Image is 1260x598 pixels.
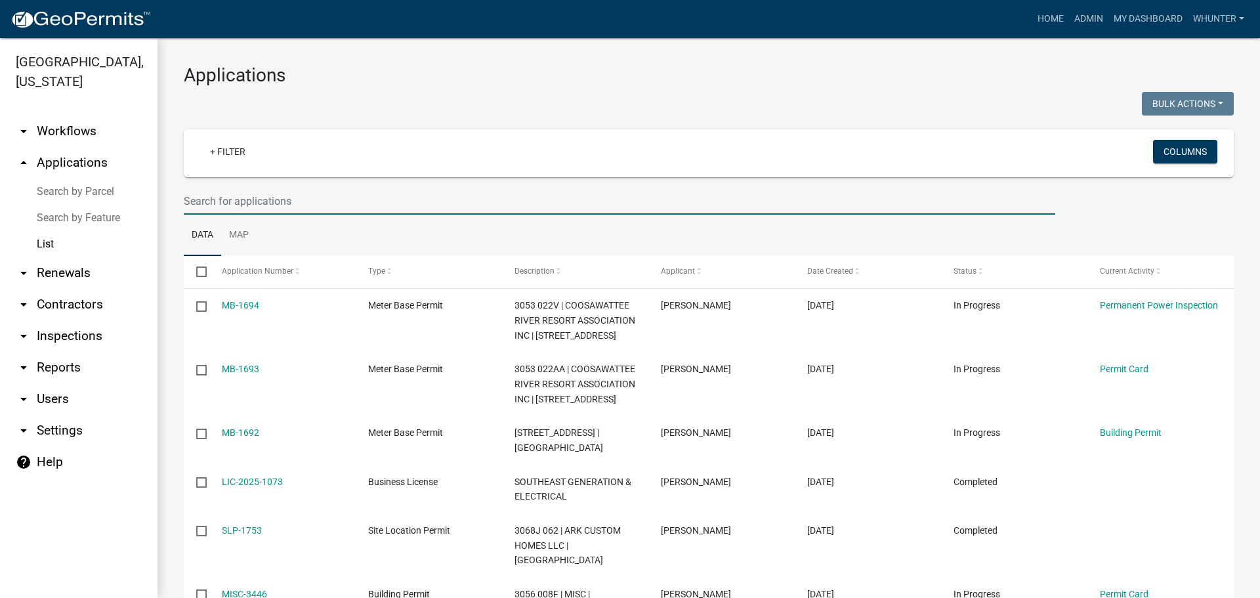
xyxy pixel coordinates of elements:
i: arrow_drop_up [16,155,31,171]
span: 3052AO 074 | 99 38TH ST | 99 38TH ST [514,427,603,453]
span: 09/05/2025 [807,427,834,438]
span: Meter Base Permit [368,300,443,310]
span: In Progress [954,364,1000,374]
span: 09/05/2025 [807,477,834,487]
span: Site Location Permit [368,525,450,536]
span: Lance Bramlett [661,300,731,310]
datatable-header-cell: Type [355,256,501,288]
i: arrow_drop_down [16,297,31,312]
a: Permit Card [1100,364,1148,374]
datatable-header-cell: Current Activity [1087,256,1234,288]
a: Map [221,215,257,257]
a: MB-1693 [222,364,259,374]
span: Application Number [222,267,293,276]
a: MB-1694 [222,300,259,310]
a: LIC-2025-1073 [222,477,283,487]
span: 09/05/2025 [807,300,834,310]
span: 3068J 062 | ARK CUSTOM HOMES LLC | OAK HOLLOW CT [514,525,621,566]
span: Completed [954,477,997,487]
span: Type [368,267,385,276]
span: Business License [368,477,438,487]
i: arrow_drop_down [16,360,31,375]
span: COLT HENDERSON [661,477,731,487]
span: Completed [954,525,997,536]
span: Description [514,267,555,276]
input: Search for applications [184,188,1055,215]
span: 09/05/2025 [807,364,834,374]
a: Building Permit [1100,427,1162,438]
i: arrow_drop_down [16,265,31,281]
button: Bulk Actions [1142,92,1234,116]
span: Status [954,267,976,276]
span: 3053 022AA | COOSAWATTEE RIVER RESORT ASSOCIATION INC | 71 WATER TOWER VILLA CT [514,364,635,404]
a: whunter [1188,7,1249,32]
span: Meter Base Permit [368,364,443,374]
a: Admin [1069,7,1108,32]
span: Current Activity [1100,267,1154,276]
datatable-header-cell: Description [502,256,648,288]
button: Columns [1153,140,1217,163]
span: SOUTHEAST GENERATION & ELECTRICAL [514,477,631,502]
span: In Progress [954,427,1000,438]
a: MB-1692 [222,427,259,438]
span: Lance Bramlett [661,427,731,438]
datatable-header-cell: Select [184,256,209,288]
i: arrow_drop_down [16,123,31,139]
span: 09/05/2025 [807,525,834,536]
span: Adam Teague [661,525,731,536]
a: + Filter [199,140,256,163]
i: arrow_drop_down [16,391,31,407]
datatable-header-cell: Application Number [209,256,355,288]
datatable-header-cell: Status [941,256,1087,288]
span: Meter Base Permit [368,427,443,438]
a: Permanent Power Inspection [1100,300,1218,310]
span: Lance Bramlett [661,364,731,374]
datatable-header-cell: Applicant [648,256,795,288]
a: SLP-1753 [222,525,262,536]
h3: Applications [184,64,1234,87]
i: help [16,454,31,470]
a: Data [184,215,221,257]
i: arrow_drop_down [16,328,31,344]
span: Applicant [661,267,695,276]
i: arrow_drop_down [16,423,31,438]
span: In Progress [954,300,1000,310]
datatable-header-cell: Date Created [795,256,941,288]
span: Date Created [807,267,853,276]
a: Home [1032,7,1069,32]
span: 3053 022V | COOSAWATTEE RIVER RESORT ASSOCIATION INC | 224 WATER TOWER VILLA CIR [514,300,635,341]
a: My Dashboard [1108,7,1188,32]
